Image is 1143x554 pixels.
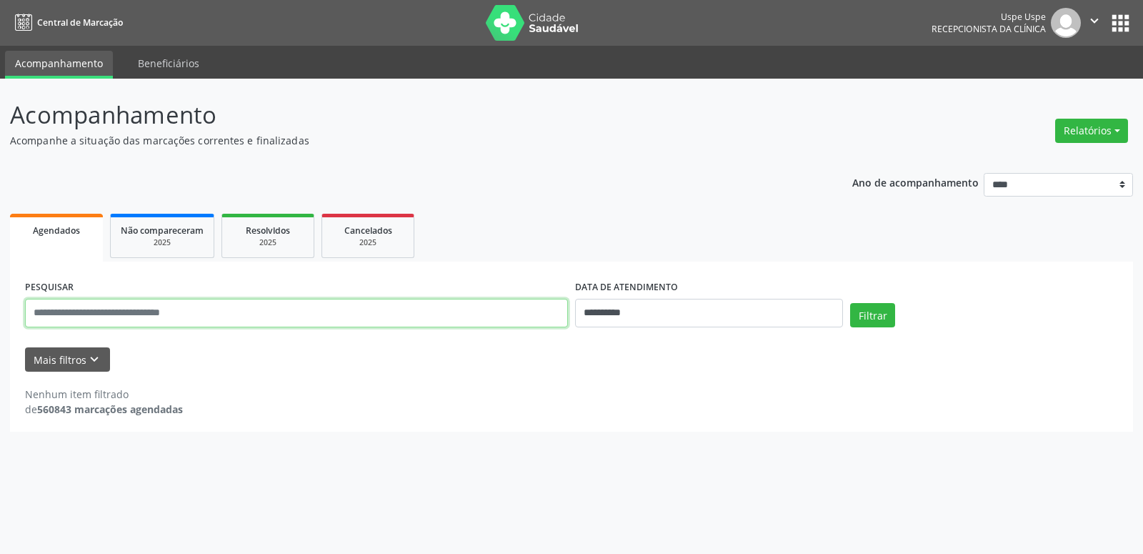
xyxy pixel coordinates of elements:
[852,173,979,191] p: Ano de acompanhamento
[121,237,204,248] div: 2025
[5,51,113,79] a: Acompanhamento
[10,97,796,133] p: Acompanhamento
[1055,119,1128,143] button: Relatórios
[25,402,183,417] div: de
[25,277,74,299] label: PESQUISAR
[932,23,1046,35] span: Recepcionista da clínica
[37,402,183,416] strong: 560843 marcações agendadas
[10,11,123,34] a: Central de Marcação
[344,224,392,237] span: Cancelados
[932,11,1046,23] div: Uspe Uspe
[25,347,110,372] button: Mais filtroskeyboard_arrow_down
[86,352,102,367] i: keyboard_arrow_down
[10,133,796,148] p: Acompanhe a situação das marcações correntes e finalizadas
[37,16,123,29] span: Central de Marcação
[1081,8,1108,38] button: 
[25,387,183,402] div: Nenhum item filtrado
[575,277,678,299] label: DATA DE ATENDIMENTO
[1108,11,1133,36] button: apps
[128,51,209,76] a: Beneficiários
[850,303,895,327] button: Filtrar
[232,237,304,248] div: 2025
[332,237,404,248] div: 2025
[1087,13,1102,29] i: 
[121,224,204,237] span: Não compareceram
[33,224,80,237] span: Agendados
[246,224,290,237] span: Resolvidos
[1051,8,1081,38] img: img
